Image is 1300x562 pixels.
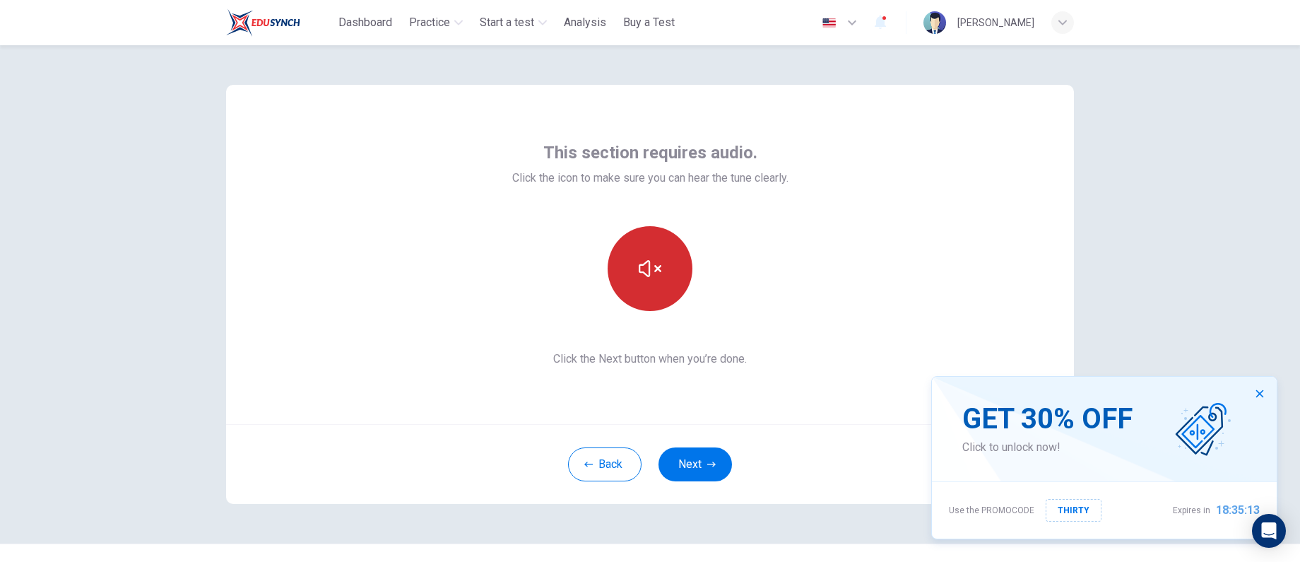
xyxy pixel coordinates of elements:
[474,10,552,35] button: Start a test
[512,170,788,187] span: Click the icon to make sure you can hear the tune clearly.
[820,18,838,28] img: en
[512,351,788,368] span: Click the Next button when you’re done.
[568,447,642,481] button: Back
[962,439,1133,456] span: Click to unlock now!
[1058,503,1089,518] span: THIRTY
[543,141,757,164] span: This section requires audio.
[480,14,534,31] span: Start a test
[338,14,392,31] span: Dashboard
[1216,502,1260,519] span: 18:35:13
[658,447,732,481] button: Next
[962,402,1133,436] span: GET 30% OFF
[1173,502,1210,519] span: Expires in
[949,502,1034,519] span: Use the PROMOCODE
[923,11,946,34] img: Profile picture
[957,14,1034,31] div: [PERSON_NAME]
[333,10,398,35] button: Dashboard
[558,10,612,35] button: Analysis
[1252,514,1286,548] div: Open Intercom Messenger
[403,10,468,35] button: Practice
[409,14,450,31] span: Practice
[617,10,680,35] button: Buy a Test
[226,8,333,37] a: ELTC logo
[226,8,300,37] img: ELTC logo
[623,14,675,31] span: Buy a Test
[564,14,606,31] span: Analysis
